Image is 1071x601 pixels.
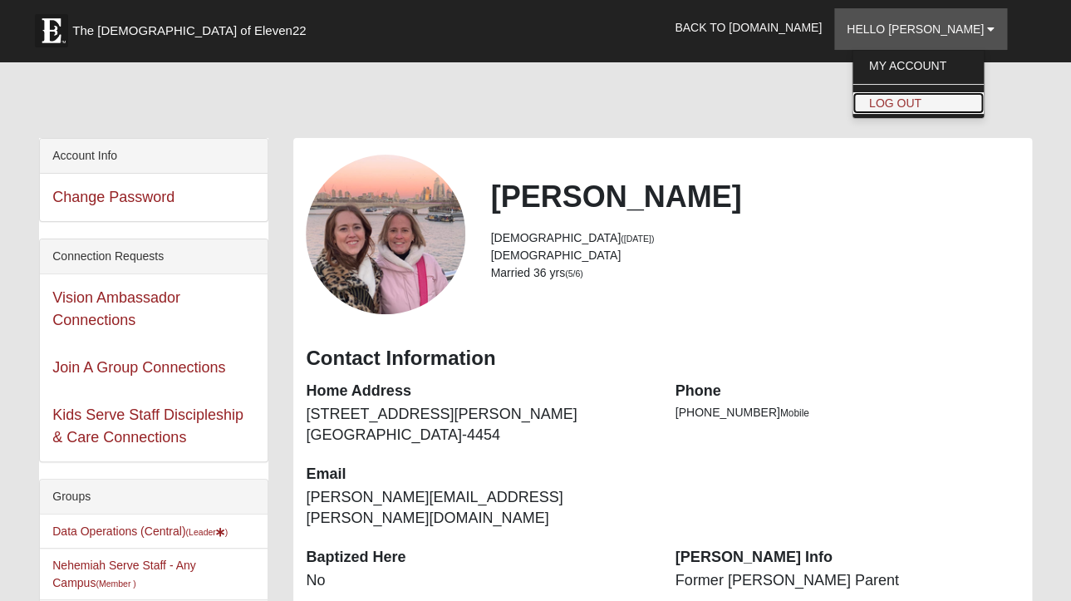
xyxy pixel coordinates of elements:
[52,525,228,538] a: Data Operations (Central)(Leader)
[52,559,196,589] a: Nehemiah Serve Staff - Any Campus(Member )
[621,234,654,244] small: ([DATE])
[490,247,1019,264] li: [DEMOGRAPHIC_DATA]
[27,6,359,47] a: The [DEMOGRAPHIC_DATA] of Eleven22
[1030,572,1060,596] a: Rock Information
[676,570,1019,592] dd: Former [PERSON_NAME] Parent
[16,583,118,594] a: Page Load Time: 2.51s
[52,406,243,446] a: Kids Serve Staff Discipleship & Care Connections
[258,581,355,596] span: HTML Size: 168 KB
[306,347,1019,371] h3: Contact Information
[676,404,1019,421] li: [PHONE_NUMBER]
[834,8,1007,50] a: Hello [PERSON_NAME]
[52,189,174,205] a: Change Password
[852,92,984,114] a: Log Out
[306,547,650,569] dt: Baptized Here
[676,381,1019,402] dt: Phone
[490,264,1019,282] li: Married 36 yrs
[780,407,809,419] span: Mobile
[490,229,1019,247] li: [DEMOGRAPHIC_DATA]
[565,268,583,278] small: (5/6)
[186,527,228,537] small: (Leader )
[852,55,984,76] a: My Account
[676,547,1019,569] dt: [PERSON_NAME] Info
[72,22,306,39] span: The [DEMOGRAPHIC_DATA] of Eleven22
[306,381,650,402] dt: Home Address
[35,14,68,47] img: Eleven22 logo
[971,572,1000,596] a: Page Security
[40,480,268,515] div: Groups
[879,572,909,596] a: Page Properties (Alt+P)
[367,579,376,596] a: Web cache enabled
[306,464,650,485] dt: Email
[40,239,268,274] div: Connection Requests
[306,487,650,530] dd: [PERSON_NAME][EMAIL_ADDRESS][PERSON_NAME][DOMAIN_NAME]
[490,179,1019,214] h2: [PERSON_NAME]
[306,570,650,592] dd: No
[52,359,225,376] a: Join A Group Connections
[306,155,465,314] a: View Fullsize Photo
[40,139,268,174] div: Account Info
[52,289,180,328] a: Vision Ambassador Connections
[847,22,984,36] span: Hello [PERSON_NAME]
[306,404,650,446] dd: [STREET_ADDRESS][PERSON_NAME] [GEOGRAPHIC_DATA]-4454
[909,572,941,596] a: Child Pages (Alt+L)
[849,572,879,596] a: Block Configuration (Alt-B)
[135,581,245,596] span: ViewState Size: 50 KB
[1000,572,1030,596] a: Add Short Link
[662,7,834,48] a: Back to [DOMAIN_NAME]
[941,572,971,596] a: Page Zones (Alt+Z)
